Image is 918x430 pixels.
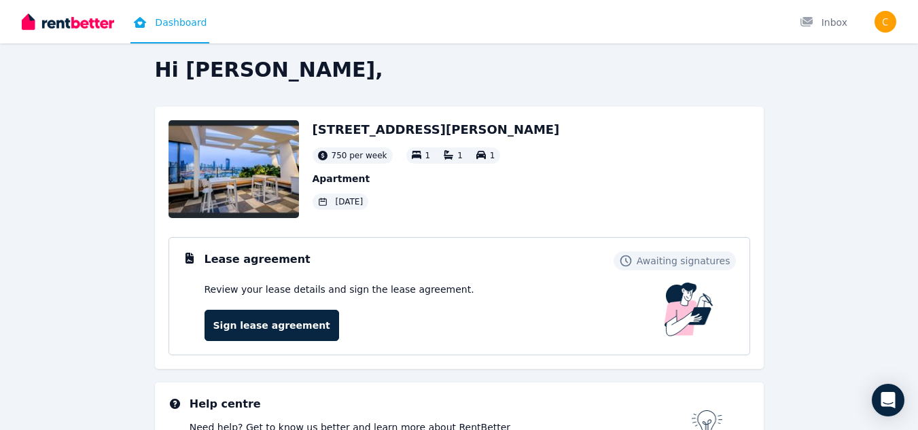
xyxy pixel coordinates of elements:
h2: [STREET_ADDRESS][PERSON_NAME] [313,120,560,139]
span: 1 [425,151,431,160]
div: Inbox [800,16,847,29]
h3: Lease agreement [205,251,311,268]
span: 1 [457,151,463,160]
h2: Hi [PERSON_NAME], [155,58,764,82]
a: Sign lease agreement [205,310,339,341]
img: Property Url [169,120,299,218]
img: RentBetter [22,12,114,32]
h3: Help centre [190,396,692,412]
span: [DATE] [336,196,364,207]
span: 750 per week [332,150,387,161]
p: Apartment [313,172,560,185]
span: 1 [490,151,495,160]
p: Review your lease details and sign the lease agreement. [205,283,474,296]
span: Awaiting signatures [637,254,730,268]
img: Brian A Condon [875,11,896,33]
div: Open Intercom Messenger [872,384,904,416]
img: Lease Agreement [665,283,713,336]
